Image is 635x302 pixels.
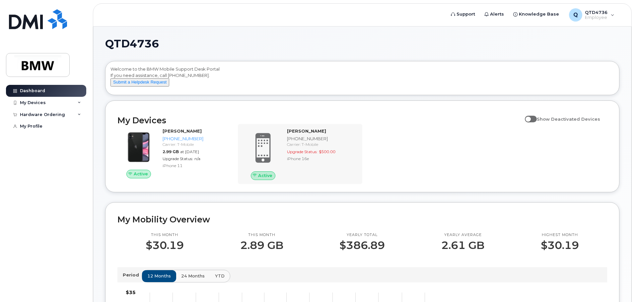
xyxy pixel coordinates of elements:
span: $500.00 [319,149,335,154]
iframe: Messenger Launcher [606,273,630,297]
p: Yearly total [339,232,385,238]
input: Show Deactivated Devices [525,113,530,118]
p: 2.61 GB [441,239,484,251]
p: This month [146,232,184,238]
div: [PHONE_NUMBER] [163,136,231,142]
h2: My Devices [117,115,522,125]
div: Carrier: T-Mobile [287,142,356,147]
a: Active[PERSON_NAME][PHONE_NUMBER]Carrier: T-MobileUpgrade Status:$500.00iPhone 16e [242,128,358,180]
span: Active [258,172,272,179]
p: Highest month [541,232,579,238]
div: Carrier: T-Mobile [163,142,231,147]
span: Active [134,171,148,177]
strong: [PERSON_NAME] [287,128,326,134]
div: Welcome to the BMW Mobile Support Desk Portal If you need assistance, call [PHONE_NUMBER]. [110,66,614,92]
button: Submit a Helpdesk Request [110,78,169,87]
span: n/a [194,156,200,161]
span: Upgrade Status: [163,156,193,161]
a: Active[PERSON_NAME][PHONE_NUMBER]Carrier: T-Mobile2.99 GBat [DATE]Upgrade Status:n/aiPhone 11 [117,128,234,178]
strong: [PERSON_NAME] [163,128,202,134]
span: 2.99 GB [163,149,179,154]
span: at [DATE] [180,149,199,154]
span: 24 months [181,273,205,279]
p: This month [240,232,283,238]
span: Show Deactivated Devices [537,116,600,122]
p: Yearly average [441,232,484,238]
tspan: $35 [126,289,136,295]
p: $30.19 [541,239,579,251]
p: 2.89 GB [240,239,283,251]
img: iPhone_11.jpg [123,131,155,163]
div: iPhone 16e [287,156,356,161]
a: Submit a Helpdesk Request [110,79,169,85]
h2: My Mobility Overview [117,214,607,224]
span: YTD [215,273,225,279]
span: QTD4736 [105,39,159,49]
p: $30.19 [146,239,184,251]
div: iPhone 11 [163,163,231,168]
p: $386.89 [339,239,385,251]
div: [PHONE_NUMBER] [287,136,356,142]
p: Period [123,272,142,278]
span: Upgrade Status: [287,149,317,154]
